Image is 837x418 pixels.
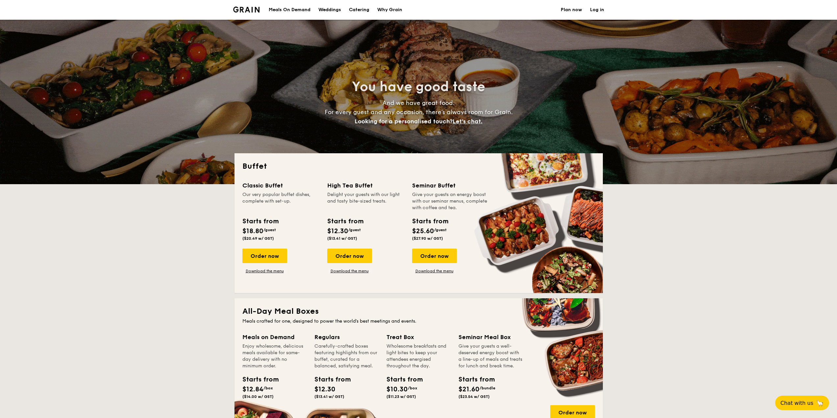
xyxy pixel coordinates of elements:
[352,79,485,95] span: You have good taste
[242,318,595,325] div: Meals crafted for one, designed to power the world's best meetings and events.
[314,394,344,399] span: ($13.41 w/ GST)
[242,236,274,241] span: ($20.49 w/ GST)
[242,306,595,317] h2: All-Day Meal Boxes
[242,385,263,393] span: $12.84
[386,343,451,369] div: Wholesome breakfasts and light bites to keep your attendees energised throughout the day.
[242,181,319,190] div: Classic Buffet
[412,181,489,190] div: Seminar Buffet
[263,386,273,390] span: /box
[325,99,513,125] span: And we have great food. For every guest and any occasion, there’s always room for Grain.
[242,191,319,211] div: Our very popular buffet dishes, complete with set-up.
[327,216,363,226] div: Starts from
[780,400,813,406] span: Chat with us
[233,7,260,12] a: Logotype
[327,227,348,235] span: $12.30
[458,385,480,393] span: $21.60
[386,375,416,384] div: Starts from
[458,332,523,342] div: Seminar Meal Box
[242,216,278,226] div: Starts from
[314,343,379,369] div: Carefully-crafted boxes featuring highlights from our buffet, curated for a balanced, satisfying ...
[233,7,260,12] img: Grain
[327,181,404,190] div: High Tea Buffet
[242,249,287,263] div: Order now
[242,332,307,342] div: Meals on Demand
[412,249,457,263] div: Order now
[242,161,595,172] h2: Buffet
[327,236,357,241] span: ($13.41 w/ GST)
[412,191,489,211] div: Give your guests an energy boost with our seminar menus, complete with coffee and tea.
[412,216,448,226] div: Starts from
[458,394,490,399] span: ($23.54 w/ GST)
[458,343,523,369] div: Give your guests a well-deserved energy boost with a line-up of meals and treats for lunch and br...
[408,386,417,390] span: /box
[348,228,361,232] span: /guest
[412,268,457,274] a: Download the menu
[453,118,482,125] span: Let's chat.
[327,268,372,274] a: Download the menu
[327,249,372,263] div: Order now
[480,386,495,390] span: /bundle
[458,375,488,384] div: Starts from
[386,332,451,342] div: Treat Box
[355,118,453,125] span: Looking for a personalised touch?
[242,227,263,235] span: $18.80
[386,394,416,399] span: ($11.23 w/ GST)
[327,191,404,211] div: Delight your guests with our light and tasty bite-sized treats.
[242,394,274,399] span: ($14.00 w/ GST)
[242,268,287,274] a: Download the menu
[314,385,335,393] span: $12.30
[816,399,824,407] span: 🦙
[386,385,408,393] span: $10.30
[412,236,443,241] span: ($27.90 w/ GST)
[242,343,307,369] div: Enjoy wholesome, delicious meals available for same-day delivery with no minimum order.
[412,227,434,235] span: $25.60
[314,332,379,342] div: Regulars
[434,228,447,232] span: /guest
[263,228,276,232] span: /guest
[242,375,272,384] div: Starts from
[775,396,829,410] button: Chat with us🦙
[314,375,344,384] div: Starts from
